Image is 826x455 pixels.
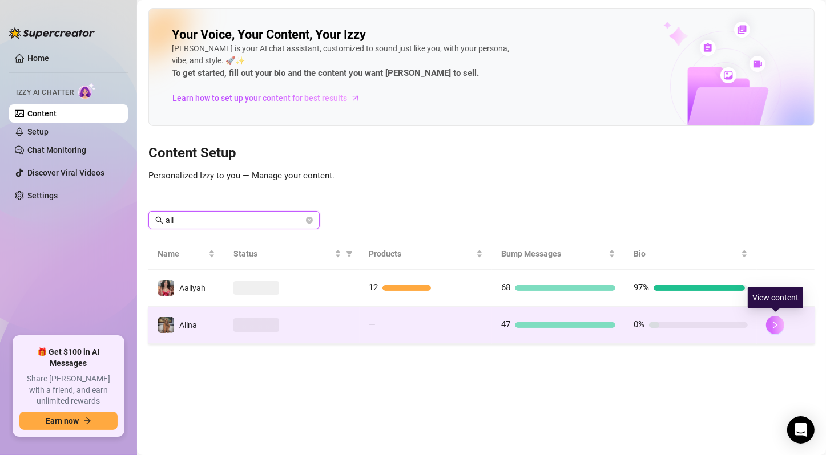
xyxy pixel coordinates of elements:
[634,247,739,260] span: Bio
[27,127,49,136] a: Setup
[27,109,57,118] a: Content
[19,412,118,430] button: Earn nowarrow-right
[172,89,369,107] a: Learn how to set up your content for best results
[158,247,206,260] span: Name
[27,168,104,177] a: Discover Viral Videos
[624,238,757,270] th: Bio
[233,247,332,260] span: Status
[148,144,815,162] h3: Content Setup
[158,280,174,296] img: Aaliyah
[19,347,118,369] span: 🎁 Get $100 in AI Messages
[634,319,644,330] span: 0%
[172,92,347,104] span: Learn how to set up your content for best results
[19,373,118,407] span: Share [PERSON_NAME] with a friend, and earn unlimited rewards
[748,287,803,308] div: View content
[360,238,492,270] th: Products
[637,9,814,125] img: ai-chatter-content-library-cLFOSyPT.png
[148,170,335,181] span: Personalized Izzy to you — Manage your content.
[306,217,313,224] button: close-circle
[771,321,779,329] span: right
[501,282,510,292] span: 68
[787,416,815,444] div: Open Intercom Messenger
[16,87,74,98] span: Izzy AI Chatter
[369,247,474,260] span: Products
[46,416,79,425] span: Earn now
[224,238,360,270] th: Status
[369,282,378,292] span: 12
[634,282,649,292] span: 97%
[148,238,224,270] th: Name
[83,417,91,425] span: arrow-right
[155,216,163,224] span: search
[166,214,304,226] input: Search account
[501,247,606,260] span: Bump Messages
[27,191,58,200] a: Settings
[179,283,206,292] span: Aaliyah
[172,68,479,78] strong: To get started, fill out your bio and the content you want [PERSON_NAME] to sell.
[27,145,86,155] a: Chat Monitoring
[766,316,784,334] button: right
[27,54,49,63] a: Home
[172,27,366,43] h2: Your Voice, Your Content, Your Izzy
[350,92,361,104] span: arrow-right
[9,27,95,39] img: logo-BBDzfeDw.svg
[501,319,510,330] span: 47
[158,317,174,333] img: Alina
[172,43,514,80] div: [PERSON_NAME] is your AI chat assistant, customized to sound just like you, with your persona, vi...
[346,250,353,257] span: filter
[492,238,624,270] th: Bump Messages
[78,83,96,99] img: AI Chatter
[369,319,376,330] span: —
[344,245,355,262] span: filter
[179,320,197,330] span: Alina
